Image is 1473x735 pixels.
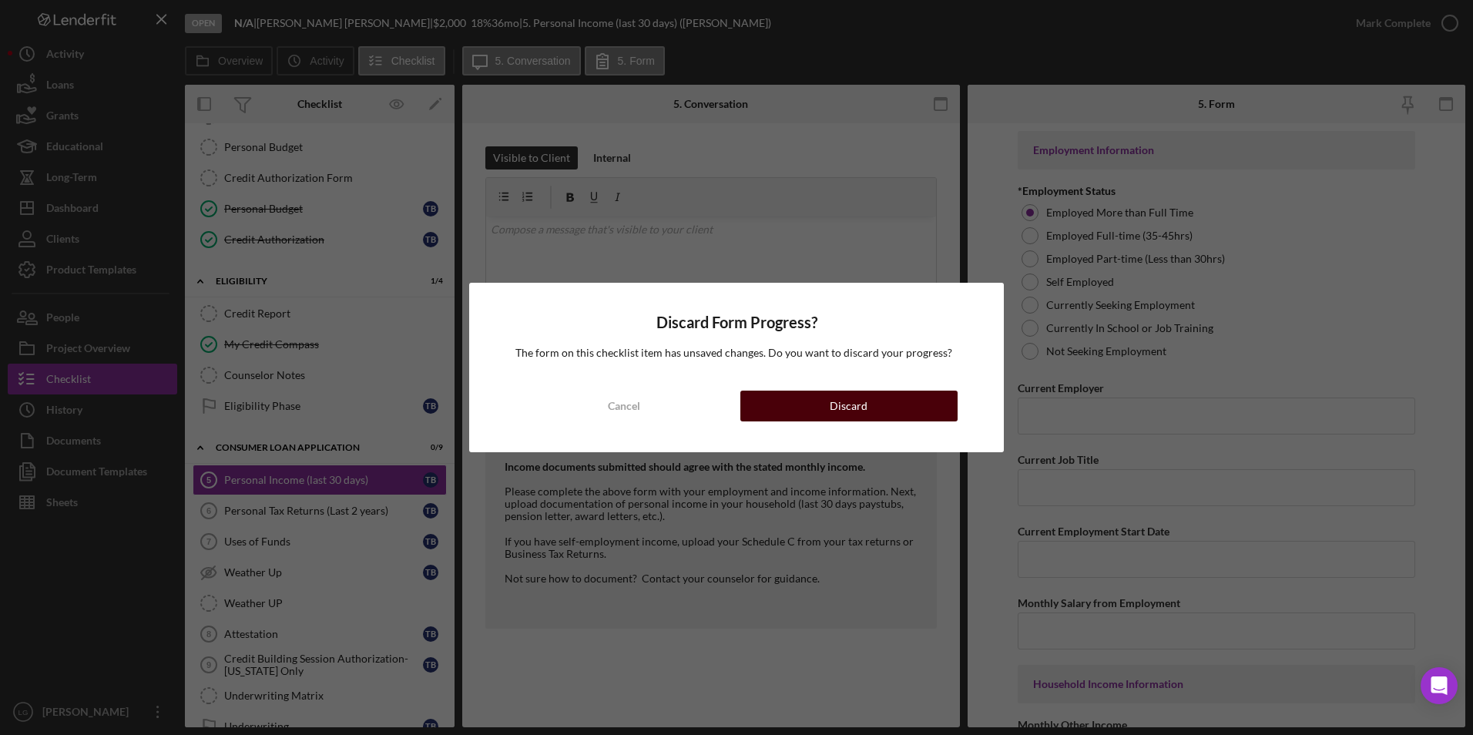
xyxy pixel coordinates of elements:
[740,391,958,421] button: Discard
[515,391,733,421] button: Cancel
[515,346,952,359] span: The form on this checklist item has unsaved changes. Do you want to discard your progress?
[608,391,640,421] div: Cancel
[830,391,867,421] div: Discard
[1421,667,1458,704] div: Open Intercom Messenger
[515,314,958,331] h4: Discard Form Progress?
